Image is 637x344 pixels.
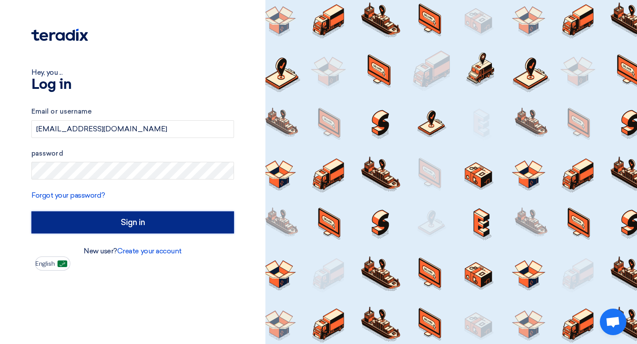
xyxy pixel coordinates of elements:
[84,247,117,255] font: New user?
[31,191,105,199] a: Forgot your password?
[117,247,182,255] a: Create your account
[31,29,88,41] img: Teradix logo
[31,78,71,92] font: Log in
[600,309,626,335] div: Open chat
[31,68,62,76] font: Hey, you ...
[35,256,70,271] button: English
[31,107,92,115] font: Email or username
[31,211,234,233] input: Sign in
[58,260,67,267] img: ar-AR.png
[35,260,55,268] font: English
[31,120,234,138] input: Enter your business email or username
[31,149,63,157] font: password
